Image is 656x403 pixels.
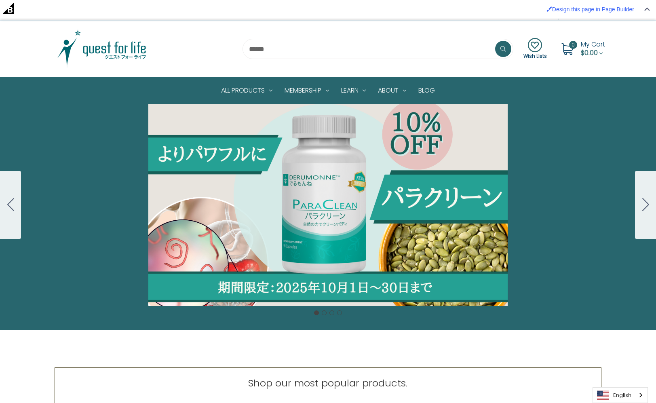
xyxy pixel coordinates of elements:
button: Go to slide 3 [329,310,334,315]
img: Quest Group [51,29,152,69]
button: Go to slide 2 [322,310,327,315]
span: 0 [569,41,577,49]
a: Learn [335,78,372,103]
button: Go to slide 1 [314,310,319,315]
a: Design this page in Page Builder [542,2,638,17]
span: My Cart [581,40,605,49]
p: Shop our most popular products. [248,376,407,390]
a: Cart with 0 items [581,40,605,57]
button: Go to slide 4 [337,310,342,315]
a: English [593,388,648,403]
span: Design this page in Page Builder [552,6,634,13]
aside: Language selected: English [593,387,648,403]
button: Go to slide 2 [635,171,656,239]
a: About [372,78,412,103]
a: Membership [278,78,335,103]
span: $0.00 [581,48,598,57]
a: Blog [412,78,441,103]
a: Wish Lists [523,38,547,60]
div: Language [593,387,648,403]
a: All Products [215,78,278,103]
